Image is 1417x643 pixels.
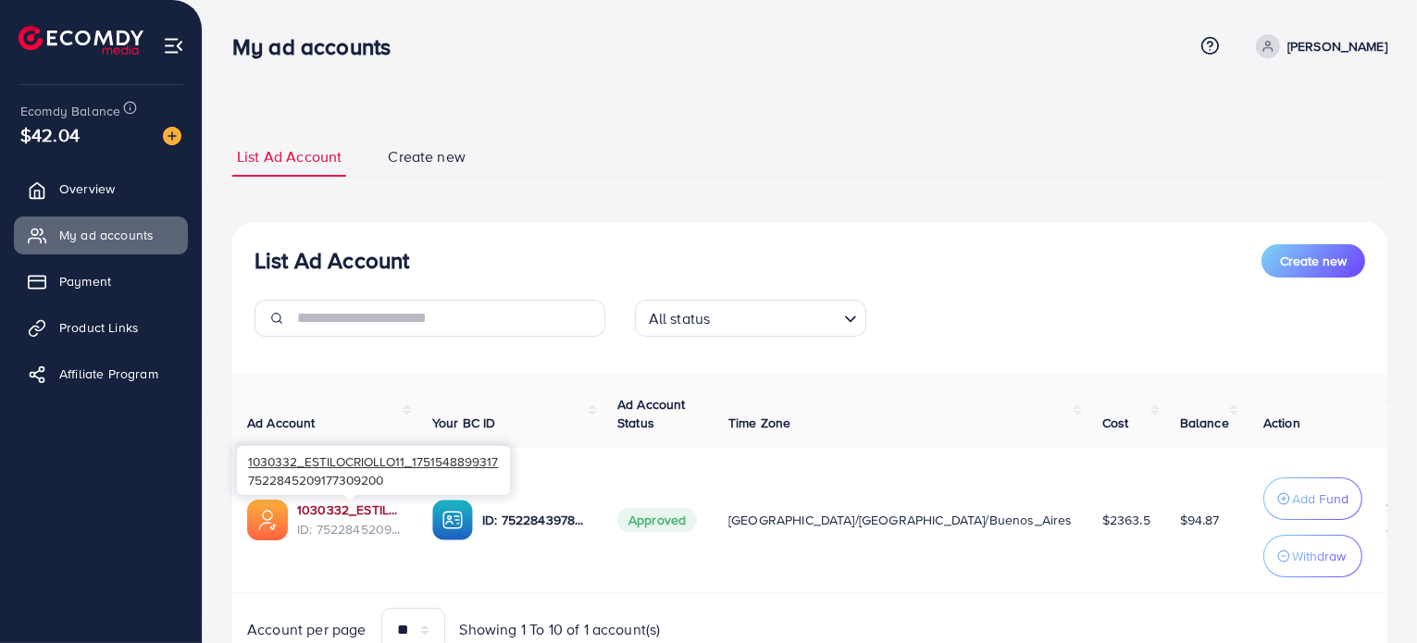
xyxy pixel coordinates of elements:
span: List Ad Account [237,146,342,167]
span: Payment [59,272,111,291]
span: $94.87 [1180,511,1220,529]
img: ic-ba-acc.ded83a64.svg [432,500,473,540]
span: Account per page [247,619,367,640]
p: Add Fund [1292,488,1349,510]
a: 1030332_ESTILOCRIOLLO11_1751548899317 [297,501,403,519]
div: 7522845209177309200 [237,446,510,495]
span: Time Zone [728,414,790,432]
a: My ad accounts [14,216,188,253]
span: ID: 7522845209177309200 [297,520,403,538]
span: Showing 1 To 10 of 1 account(s) [460,619,661,640]
h3: List Ad Account [255,247,409,274]
span: $42.04 [20,121,80,148]
span: Ad Account [247,414,316,432]
a: Overview [14,170,188,207]
span: Balance [1180,414,1229,432]
span: Affiliate Program [59,365,158,383]
span: $2363.5 [1102,511,1150,529]
button: Withdraw [1263,535,1362,577]
img: ic-ads-acc.e4c84228.svg [247,500,288,540]
span: Create new [1280,252,1347,270]
span: All status [645,305,715,332]
p: ID: 7522843978698817554 [482,509,588,531]
a: Product Links [14,309,188,346]
span: Action [1263,414,1300,432]
img: image [163,127,181,145]
span: Ecomdy Balance [20,102,120,120]
span: Overview [59,179,115,198]
p: [PERSON_NAME] [1287,35,1387,57]
span: My ad accounts [59,226,154,244]
h3: My ad accounts [232,33,405,60]
a: Payment [14,263,188,300]
div: Search for option [635,300,866,337]
p: Withdraw [1292,545,1346,567]
span: Cost [1102,414,1129,432]
input: Search for option [715,302,836,332]
span: Approved [617,508,697,532]
span: Your BC ID [432,414,496,432]
button: Create new [1262,244,1365,278]
button: Add Fund [1263,477,1362,520]
span: 1030332_ESTILOCRIOLLO11_1751548899317 [248,452,498,470]
img: menu [163,35,184,56]
a: Affiliate Program [14,355,188,392]
iframe: Chat [1338,560,1403,629]
span: [GEOGRAPHIC_DATA]/[GEOGRAPHIC_DATA]/Buenos_Aires [728,511,1073,529]
span: Ad Account Status [617,395,686,432]
span: Create new [388,146,466,167]
span: Product Links [59,318,139,337]
a: [PERSON_NAME] [1249,34,1387,58]
img: logo [19,26,143,55]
